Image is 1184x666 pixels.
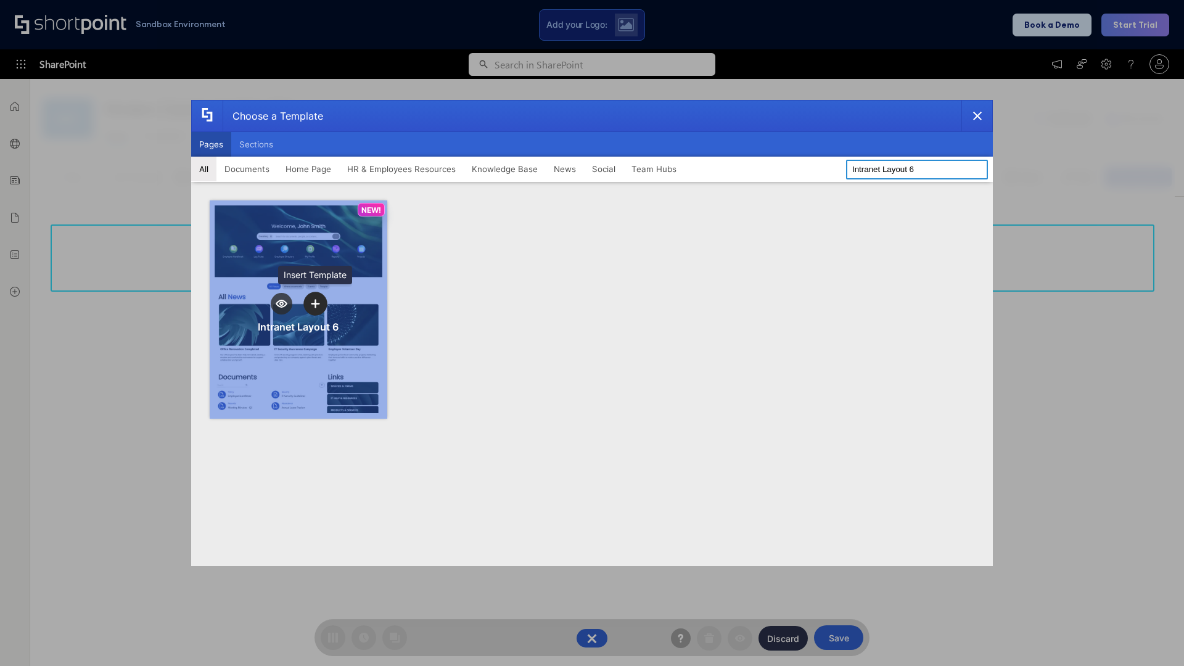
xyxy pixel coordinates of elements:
p: NEW! [361,205,381,215]
input: Search [846,160,988,179]
div: template selector [191,100,993,566]
button: All [191,157,216,181]
iframe: Chat Widget [1122,607,1184,666]
button: Knowledge Base [464,157,546,181]
div: Intranet Layout 6 [258,321,339,333]
button: Team Hubs [623,157,684,181]
button: Pages [191,132,231,157]
button: Social [584,157,623,181]
div: Choose a Template [223,101,323,131]
button: Documents [216,157,277,181]
button: HR & Employees Resources [339,157,464,181]
button: Home Page [277,157,339,181]
button: News [546,157,584,181]
button: Sections [231,132,281,157]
